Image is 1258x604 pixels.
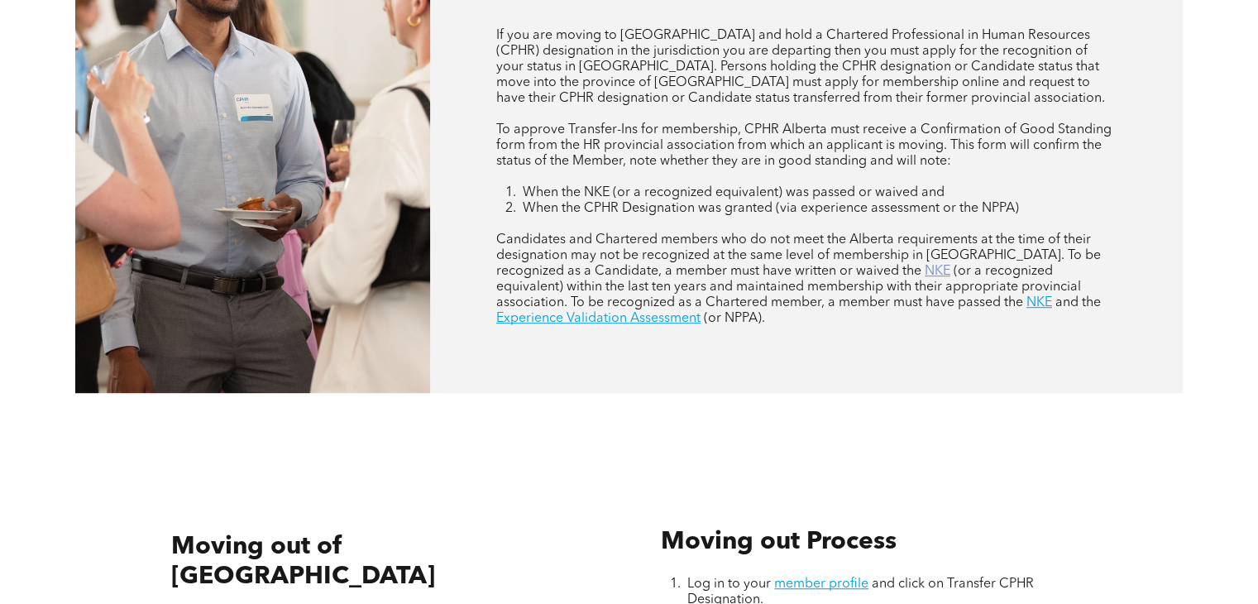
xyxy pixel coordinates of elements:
a: NKE [925,265,950,278]
span: Log in to your [687,578,771,591]
span: To approve Transfer-Ins for membership, CPHR Alberta must receive a Confirmation of Good Standing... [496,123,1112,168]
span: (or NPPA). [704,312,765,325]
span: (or a recognized equivalent) within the last ten years and maintained membership with their appro... [496,265,1081,309]
span: When the NKE (or a recognized equivalent) was passed or waived and [523,186,945,199]
span: Moving out of [GEOGRAPHIC_DATA] [171,534,435,589]
span: Candidates and Chartered members who do not meet the Alberta requirements at the time of their de... [496,233,1101,278]
span: When the CPHR Designation was granted (via experience assessment or the NPPA) [523,202,1019,215]
a: Experience Validation Assessment [496,312,701,325]
span: If you are moving to [GEOGRAPHIC_DATA] and hold a Chartered Professional in Human Resources (CPHR... [496,29,1105,105]
a: member profile [774,578,868,591]
span: and the [1055,296,1101,309]
span: Moving out Process [661,530,897,554]
a: NKE [1026,296,1052,309]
